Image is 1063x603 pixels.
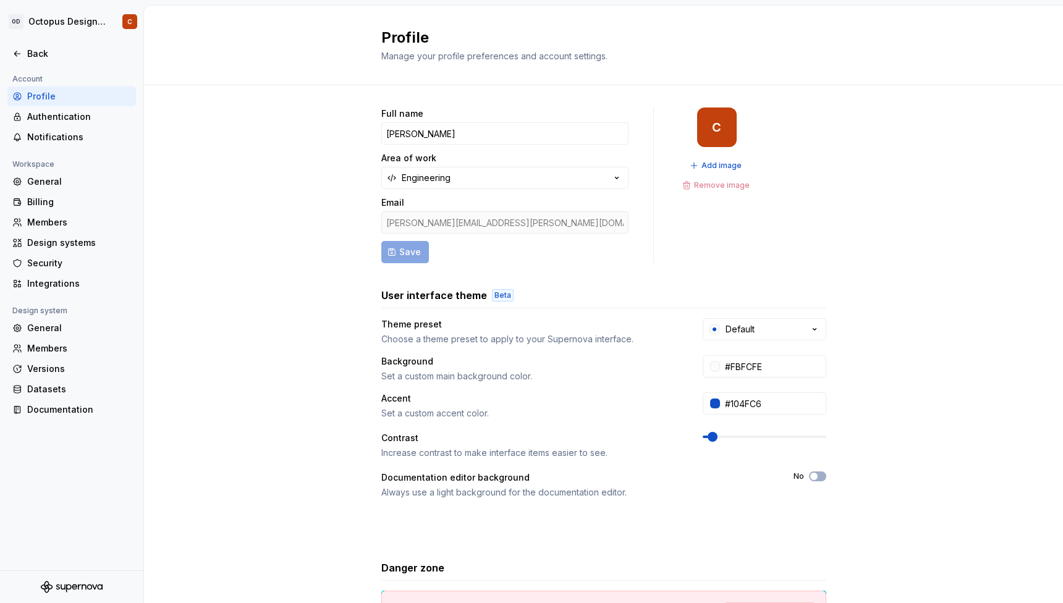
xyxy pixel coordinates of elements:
[9,14,23,29] div: OD
[381,318,680,331] div: Theme preset
[492,289,514,301] div: Beta
[7,359,136,379] a: Versions
[27,237,131,249] div: Design systems
[381,333,680,345] div: Choose a theme preset to apply to your Supernova interface.
[7,213,136,232] a: Members
[381,432,680,444] div: Contrast
[381,288,487,303] h3: User interface theme
[7,86,136,106] a: Profile
[27,196,131,208] div: Billing
[381,407,680,420] div: Set a custom accent color.
[402,172,451,184] div: Engineering
[7,172,136,192] a: General
[27,383,131,395] div: Datasets
[381,392,680,405] div: Accent
[7,400,136,420] a: Documentation
[27,257,131,269] div: Security
[381,471,771,484] div: Documentation editor background
[127,17,132,27] div: C
[27,403,131,416] div: Documentation
[7,44,136,64] a: Back
[7,274,136,293] a: Integrations
[27,175,131,188] div: General
[381,108,423,120] label: Full name
[7,192,136,212] a: Billing
[2,8,141,35] button: ODOctopus Design SystemC
[381,152,436,164] label: Area of work
[381,486,771,499] div: Always use a light background for the documentation editor.
[381,51,608,61] span: Manage your profile preferences and account settings.
[712,122,721,132] div: C
[27,48,131,60] div: Back
[7,253,136,273] a: Security
[381,28,811,48] h2: Profile
[381,560,444,575] h3: Danger zone
[726,323,755,335] div: Default
[27,363,131,375] div: Versions
[794,471,804,481] label: No
[7,157,59,172] div: Workspace
[7,339,136,358] a: Members
[720,355,826,377] input: #FFFFFF
[27,90,131,103] div: Profile
[27,322,131,334] div: General
[7,127,136,147] a: Notifications
[28,15,108,28] div: Octopus Design System
[686,157,747,174] button: Add image
[7,318,136,338] a: General
[41,581,103,593] svg: Supernova Logo
[27,216,131,229] div: Members
[381,196,404,209] label: Email
[381,447,680,459] div: Increase contrast to make interface items easier to see.
[7,72,48,86] div: Account
[7,233,136,253] a: Design systems
[27,111,131,123] div: Authentication
[7,303,72,318] div: Design system
[7,107,136,127] a: Authentication
[381,370,680,382] div: Set a custom main background color.
[7,379,136,399] a: Datasets
[703,318,826,340] button: Default
[720,392,826,415] input: #104FC6
[701,161,742,171] span: Add image
[27,131,131,143] div: Notifications
[27,277,131,290] div: Integrations
[381,355,680,368] div: Background
[27,342,131,355] div: Members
